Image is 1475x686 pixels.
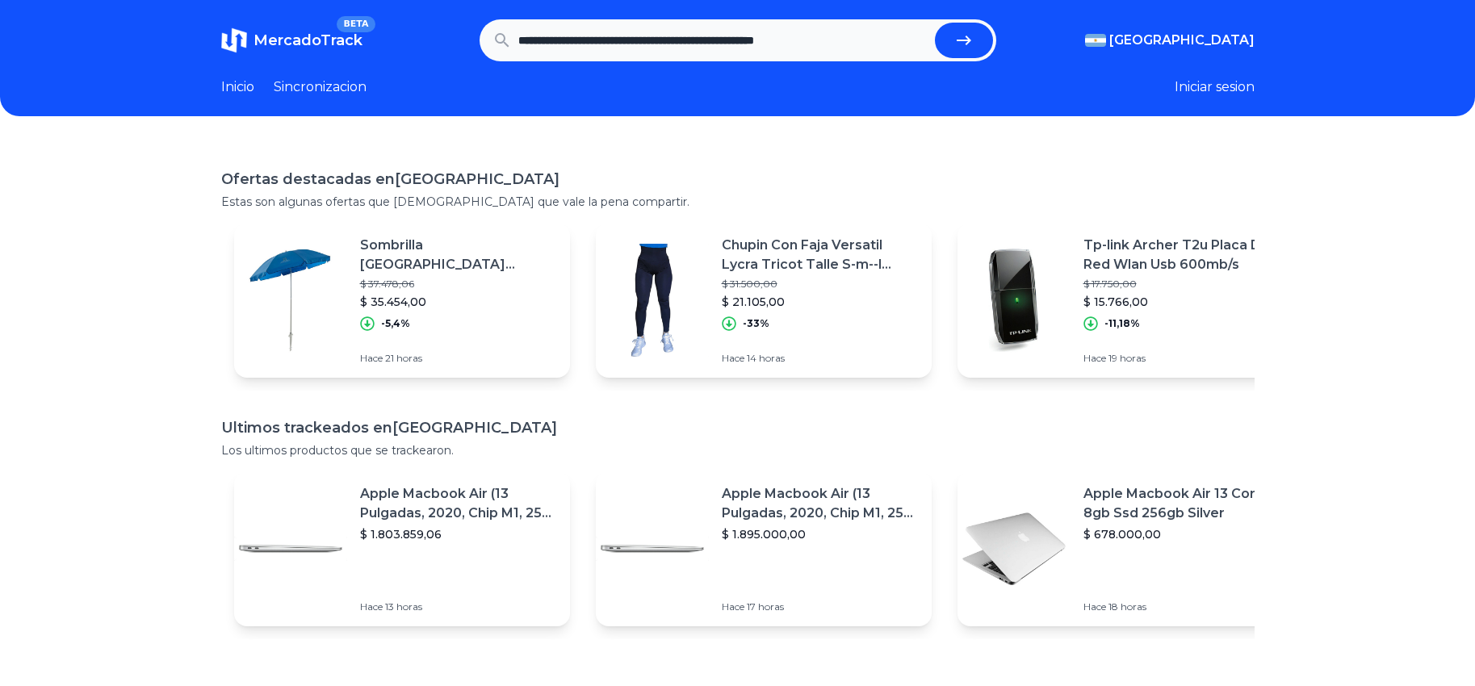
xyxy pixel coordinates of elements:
p: $ 21.105,00 [722,294,919,310]
p: Chupin Con Faja Versatil Lycra Tricot Talle S-m--l Fabrica [722,236,919,274]
a: Featured imageSombrilla [GEOGRAPHIC_DATA] National Geographic [GEOGRAPHIC_DATA]$ 37.478,06$ 35.45... [234,223,570,378]
img: Featured image [234,244,347,357]
img: MercadoTrack [221,27,247,53]
h1: Ofertas destacadas en [GEOGRAPHIC_DATA] [221,168,1255,190]
p: Hace 17 horas [722,600,919,613]
p: Tp-link Archer T2u Placa De Red Wlan Usb 600mb/s [1083,236,1280,274]
a: Sincronizacion [274,77,367,97]
a: Featured imageApple Macbook Air 13 Core I5 8gb Ssd 256gb Silver$ 678.000,00Hace 18 horas [957,471,1293,626]
p: $ 1.895.000,00 [722,526,919,542]
img: Featured image [596,492,709,605]
p: $ 15.766,00 [1083,294,1280,310]
p: Apple Macbook Air (13 Pulgadas, 2020, Chip M1, 256 Gb De Ssd, 8 Gb De Ram) - Plata [722,484,919,523]
p: $ 678.000,00 [1083,526,1280,542]
p: $ 31.500,00 [722,278,919,291]
p: Hace 19 horas [1083,352,1280,365]
p: -33% [743,317,769,330]
p: Hace 18 horas [1083,600,1280,613]
a: Featured imageTp-link Archer T2u Placa De Red Wlan Usb 600mb/s$ 17.750,00$ 15.766,00-11,18%Hace 1... [957,223,1293,378]
img: Argentina [1085,34,1106,47]
img: Featured image [957,244,1071,357]
p: $ 37.478,06 [360,278,557,291]
span: [GEOGRAPHIC_DATA] [1109,31,1255,50]
a: Featured imageApple Macbook Air (13 Pulgadas, 2020, Chip M1, 256 Gb De Ssd, 8 Gb De Ram) - Plata$... [234,471,570,626]
a: Featured imageChupin Con Faja Versatil Lycra Tricot Talle S-m--l Fabrica$ 31.500,00$ 21.105,00-33... [596,223,932,378]
p: $ 1.803.859,06 [360,526,557,542]
p: $ 17.750,00 [1083,278,1280,291]
button: [GEOGRAPHIC_DATA] [1085,31,1255,50]
a: Inicio [221,77,254,97]
p: Hace 14 horas [722,352,919,365]
h1: Ultimos trackeados en [GEOGRAPHIC_DATA] [221,416,1255,439]
p: Hace 13 horas [360,600,557,613]
span: MercadoTrack [254,31,362,49]
p: Hace 21 horas [360,352,557,365]
p: Los ultimos productos que se trackearon. [221,442,1255,458]
p: Apple Macbook Air 13 Core I5 8gb Ssd 256gb Silver [1083,484,1280,523]
p: -11,18% [1104,317,1140,330]
a: MercadoTrackBETA [221,27,362,53]
p: Apple Macbook Air (13 Pulgadas, 2020, Chip M1, 256 Gb De Ssd, 8 Gb De Ram) - Plata [360,484,557,523]
p: $ 35.454,00 [360,294,557,310]
button: Iniciar sesion [1175,77,1255,97]
a: Featured imageApple Macbook Air (13 Pulgadas, 2020, Chip M1, 256 Gb De Ssd, 8 Gb De Ram) - Plata$... [596,471,932,626]
img: Featured image [957,492,1071,605]
p: Sombrilla [GEOGRAPHIC_DATA] National Geographic [GEOGRAPHIC_DATA] [360,236,557,274]
img: Featured image [234,492,347,605]
img: Featured image [596,244,709,357]
span: BETA [337,16,375,32]
p: Estas son algunas ofertas que [DEMOGRAPHIC_DATA] que vale la pena compartir. [221,194,1255,210]
p: -5,4% [381,317,410,330]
